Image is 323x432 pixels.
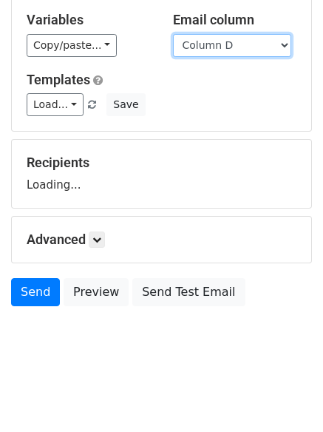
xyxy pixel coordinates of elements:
[64,278,129,306] a: Preview
[106,93,145,116] button: Save
[132,278,245,306] a: Send Test Email
[27,72,90,87] a: Templates
[27,12,151,28] h5: Variables
[27,34,117,57] a: Copy/paste...
[27,155,296,193] div: Loading...
[27,93,84,116] a: Load...
[27,155,296,171] h5: Recipients
[249,361,323,432] iframe: Chat Widget
[11,278,60,306] a: Send
[173,12,297,28] h5: Email column
[27,232,296,248] h5: Advanced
